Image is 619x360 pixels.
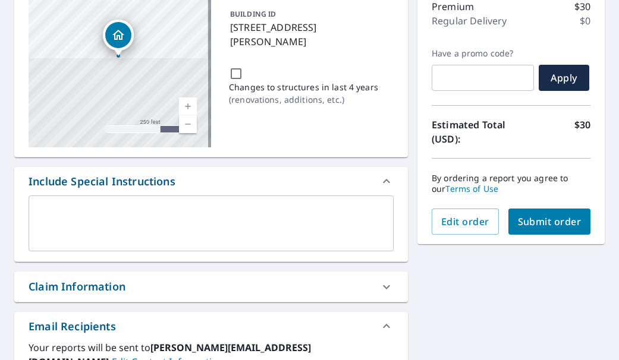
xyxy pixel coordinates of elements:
[518,215,582,228] span: Submit order
[432,14,507,28] p: Regular Delivery
[230,9,276,19] p: BUILDING ID
[432,48,534,59] label: Have a promo code?
[229,81,378,93] p: Changes to structures in last 4 years
[580,14,590,28] p: $0
[441,215,489,228] span: Edit order
[574,118,590,146] p: $30
[14,312,408,340] div: Email Recipients
[29,318,116,334] div: Email Recipients
[103,20,134,56] div: Dropped pin, building 1, Residential property, 550 Clifden Dr Bozeman, MT 59718
[14,167,408,195] div: Include Special Instructions
[29,279,125,295] div: Claim Information
[179,97,197,115] a: Current Level 17, Zoom In
[229,93,378,106] p: ( renovations, additions, etc. )
[432,209,499,235] button: Edit order
[29,173,175,190] div: Include Special Instructions
[548,71,580,84] span: Apply
[539,65,589,91] button: Apply
[508,209,591,235] button: Submit order
[179,115,197,133] a: Current Level 17, Zoom Out
[14,271,408,302] div: Claim Information
[230,20,389,49] p: [STREET_ADDRESS][PERSON_NAME]
[432,173,590,194] p: By ordering a report you agree to our
[432,118,511,146] p: Estimated Total (USD):
[445,183,498,194] a: Terms of Use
